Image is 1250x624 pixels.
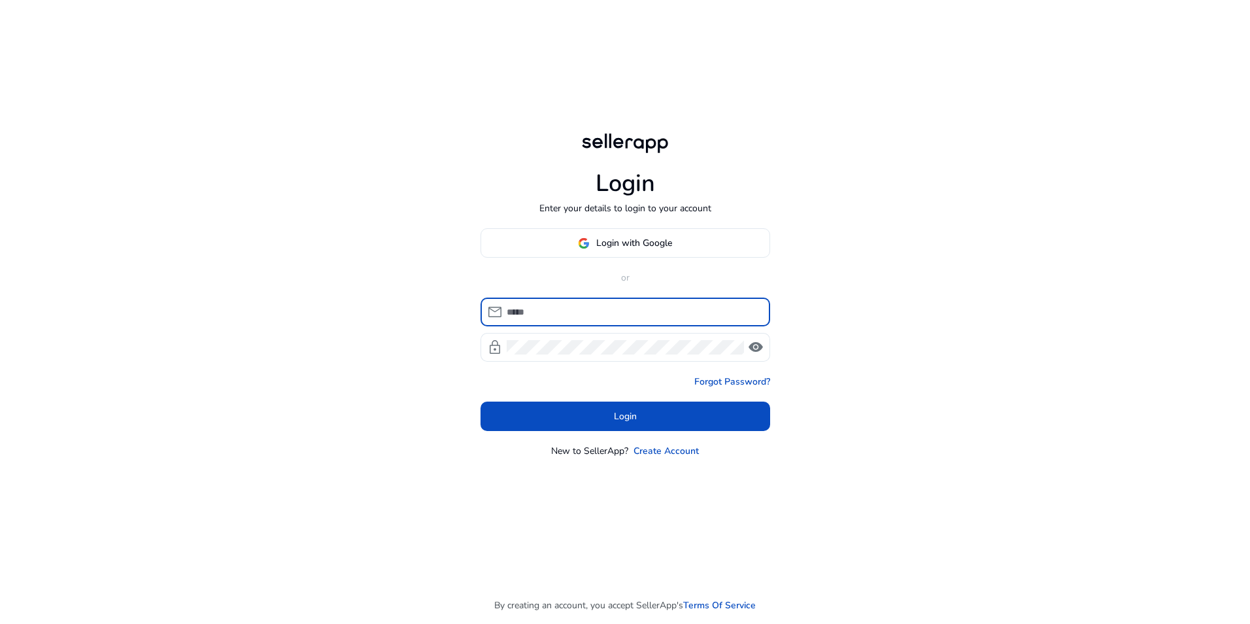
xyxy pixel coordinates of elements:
h1: Login [596,169,655,198]
img: npw-badge-icon.svg [726,342,736,353]
img: google-logo.svg [578,237,590,249]
span: Login with Google [596,236,672,250]
span: mail [487,304,503,320]
button: Login with Google [481,228,770,258]
p: New to SellerApp? [551,444,628,458]
p: Enter your details to login to your account [539,201,711,215]
span: lock [487,339,503,355]
p: or [481,271,770,285]
a: Create Account [633,444,699,458]
span: visibility [748,339,764,355]
a: Terms Of Service [683,598,756,612]
span: Login [614,409,637,423]
img: npw-badge-icon.svg [741,307,751,317]
a: Forgot Password? [694,375,770,389]
button: Login [481,402,770,431]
